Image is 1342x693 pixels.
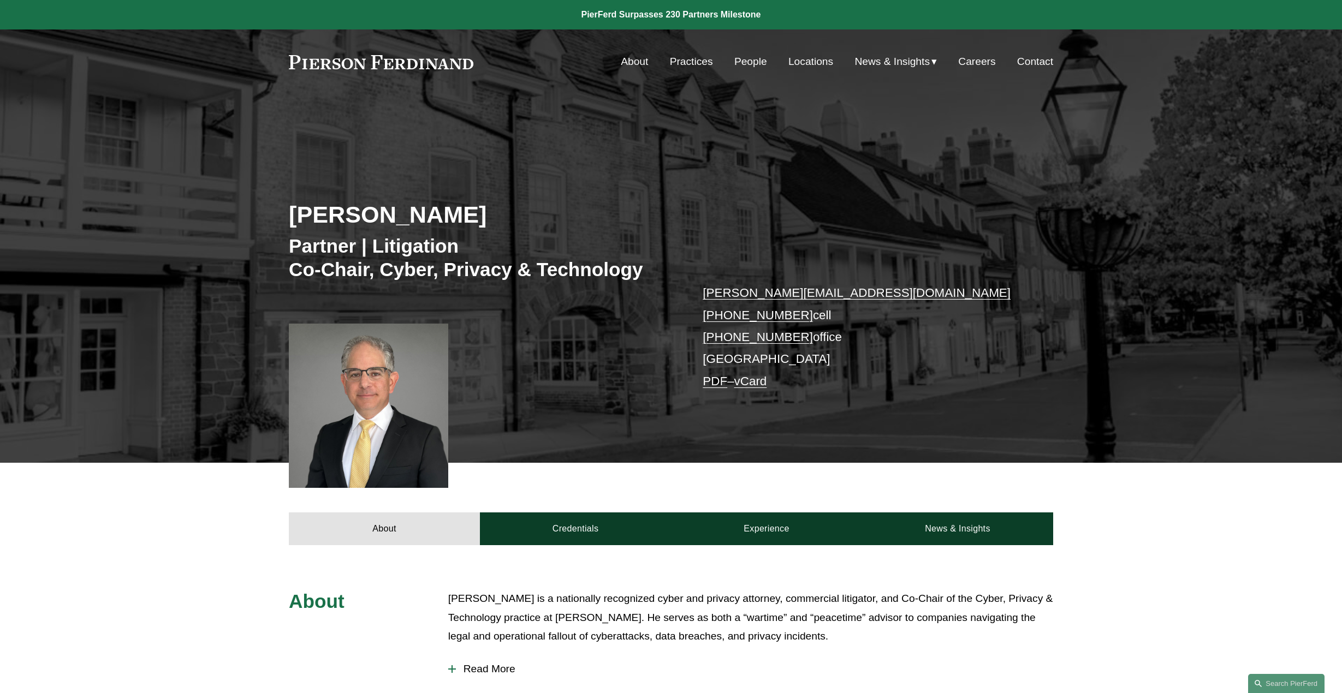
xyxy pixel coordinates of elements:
h2: [PERSON_NAME] [289,200,671,229]
a: Practices [670,51,713,72]
p: [PERSON_NAME] is a nationally recognized cyber and privacy attorney, commercial litigator, and Co... [448,589,1053,646]
a: [PHONE_NUMBER] [703,308,813,322]
a: People [734,51,767,72]
a: Contact [1017,51,1053,72]
a: Credentials [480,512,671,545]
a: News & Insights [862,512,1053,545]
span: About [289,590,345,612]
h3: Partner | Litigation Co-Chair, Cyber, Privacy & Technology [289,234,671,282]
a: About [621,51,648,72]
span: Read More [456,663,1053,675]
a: Careers [958,51,995,72]
a: vCard [734,374,767,388]
a: [PHONE_NUMBER] [703,330,813,344]
a: Experience [671,512,862,545]
a: Locations [788,51,833,72]
a: About [289,512,480,545]
button: Read More [448,655,1053,683]
a: Search this site [1248,674,1325,693]
p: cell office [GEOGRAPHIC_DATA] – [703,282,1021,392]
a: folder dropdown [854,51,937,72]
span: News & Insights [854,52,930,71]
a: [PERSON_NAME][EMAIL_ADDRESS][DOMAIN_NAME] [703,286,1011,300]
a: PDF [703,374,727,388]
